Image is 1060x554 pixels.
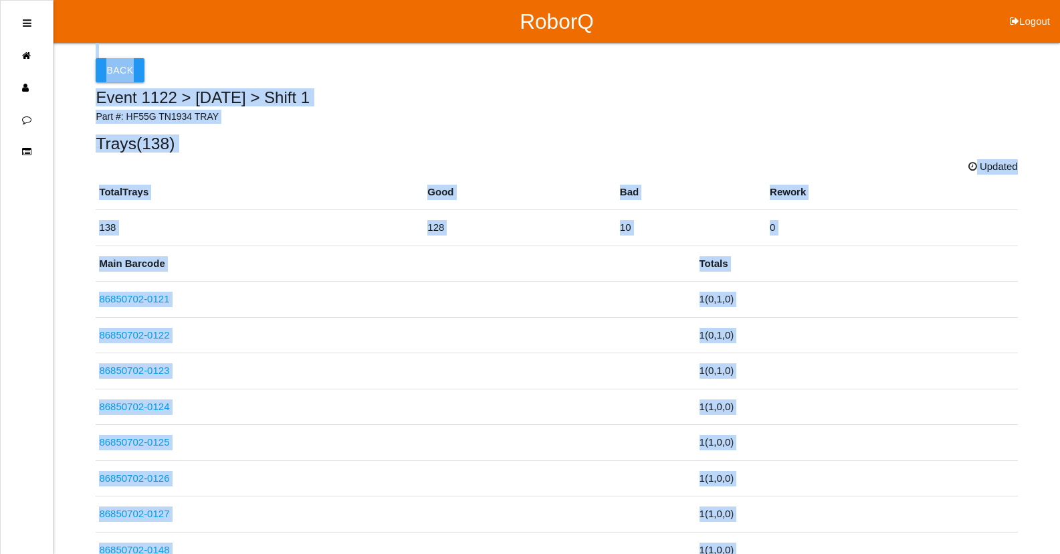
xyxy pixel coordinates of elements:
[424,210,617,246] td: 128
[696,246,1018,282] th: Totals
[696,282,1018,318] td: 1 ( 0 , 1 , 0 )
[23,7,31,39] div: Open
[696,389,1018,425] td: 1 ( 1 , 0 , 0 )
[1,104,53,136] li: Feedback
[696,460,1018,496] td: 1 ( 1 , 0 , 0 )
[99,329,169,341] a: 86850702-0122
[696,425,1018,461] td: 1 ( 1 , 0 , 0 )
[99,436,169,448] a: 86850702-0125
[696,353,1018,389] td: 1 ( 0 , 1 , 0 )
[99,365,169,376] a: 86850702-0123
[1,39,53,72] li: Dashboard
[96,246,696,282] th: Main Barcode
[96,58,144,82] button: Back
[1,136,53,168] li: Knowledge Base
[696,496,1018,533] td: 1 ( 1 , 0 , 0 )
[968,159,1018,175] span: Updated
[99,293,169,304] a: 86850702-0121
[1,72,53,104] li: Profile
[696,317,1018,353] td: 1 ( 0 , 1 , 0 )
[617,210,766,246] td: 10
[99,472,169,484] a: 86850702-0126
[96,110,1017,124] p: Part #: HF55G TN1934 TRAY
[99,508,169,519] a: 86850702-0127
[766,175,1018,210] th: Rework
[766,210,1018,246] td: 0
[424,175,617,210] th: Good
[96,175,424,210] th: Total Trays
[617,175,766,210] th: Bad
[96,210,424,246] td: 138
[96,134,1017,153] h5: Trays ( 138 )
[96,89,1017,106] h5: Event 1122 > [DATE] > Shift 1
[99,401,169,412] a: 86850702-0124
